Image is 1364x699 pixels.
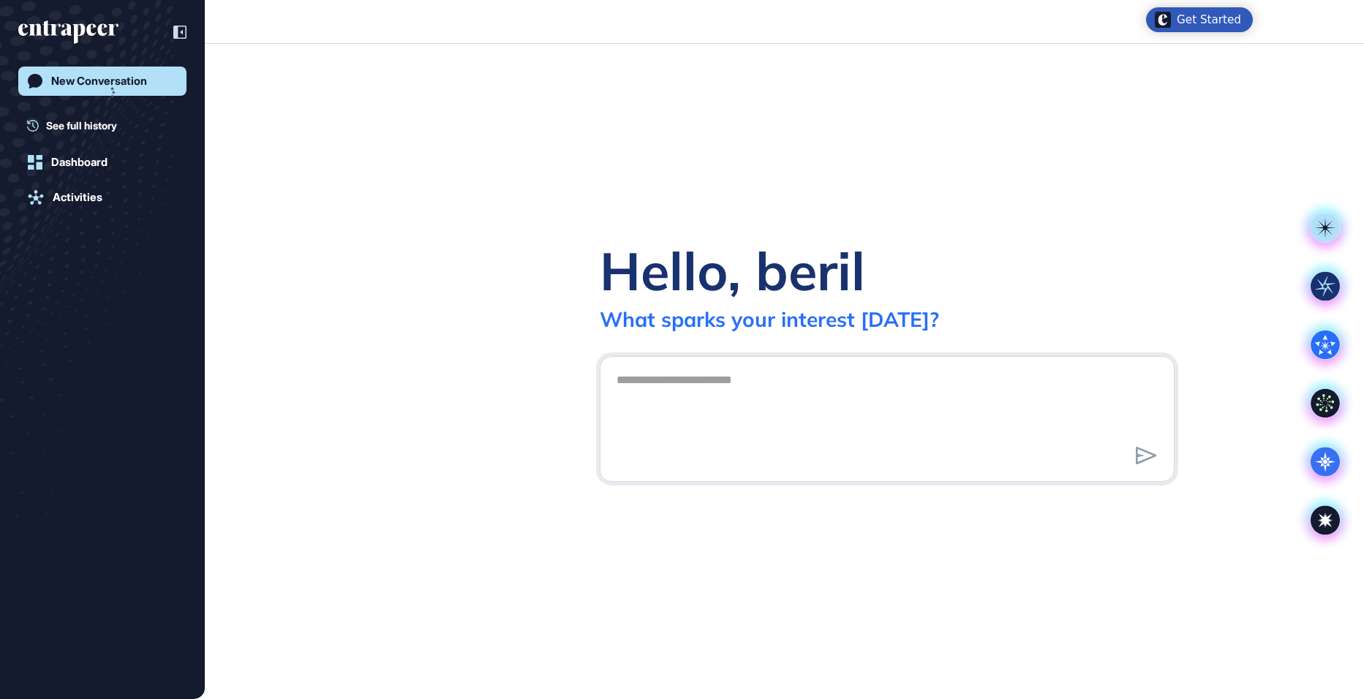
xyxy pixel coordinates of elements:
[1177,12,1241,27] div: Get Started
[51,156,108,169] div: Dashboard
[51,75,147,88] div: New Conversation
[600,238,865,303] div: Hello, beril
[46,118,117,133] span: See full history
[18,20,118,44] div: entrapeer-logo
[18,183,186,212] a: Activities
[53,191,102,204] div: Activities
[1155,12,1171,28] img: launcher-image-alternative-text
[18,67,186,96] a: New Conversation
[1146,7,1253,32] div: Open Get Started checklist
[600,306,939,332] div: What sparks your interest [DATE]?
[18,148,186,177] a: Dashboard
[27,118,186,133] a: See full history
